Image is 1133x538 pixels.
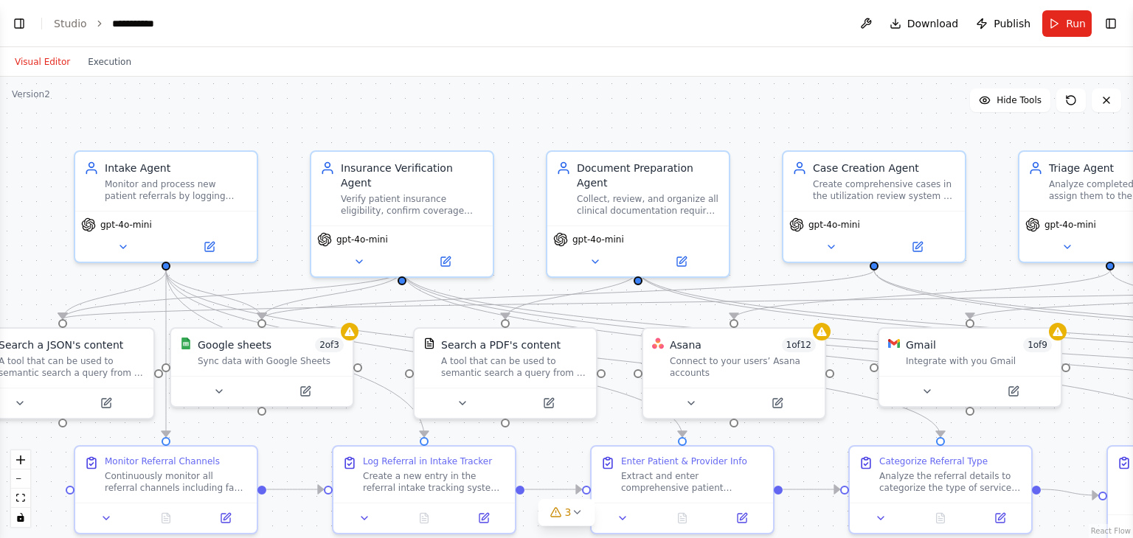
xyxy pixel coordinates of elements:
[906,338,936,352] div: Gmail
[11,450,30,469] button: zoom in
[266,482,323,497] g: Edge from c80cf608-5afe-40c7-b31b-12e76fe65501 to b8824a8f-298e-4078-a606-68d1fa837775
[393,509,456,527] button: No output available
[879,455,988,467] div: Categorize Referral Type
[254,270,409,318] g: Edge from bcab6871-42d6-4ddf-89d1-be0706b43d52 to 0f446fce-9dda-497a-8de3-1641c5ed46a1
[813,178,956,202] div: Create comprehensive cases in the utilization review system by organizing all collected informati...
[105,178,248,202] div: Monitor and process new patient referrals by logging referral information, capturing patient demo...
[888,338,900,349] img: Gmail
[315,338,344,352] span: Number of enabled actions
[1066,16,1086,31] span: Run
[105,455,220,467] div: Monitor Referral Channels
[716,509,767,527] button: Open in side panel
[363,470,506,494] div: Create a new entry in the referral intake tracking system. Generate a unique case reference numbe...
[974,509,1025,527] button: Open in side panel
[642,327,826,419] div: AsanaAsana1of12Connect to your users’ Asana accounts
[55,270,409,318] g: Edge from bcab6871-42d6-4ddf-89d1-be0706b43d52 to 81e256a2-d1bd-48ca-bdcc-89ef7290b23a
[1044,219,1096,231] span: gpt-4o-mini
[363,455,492,467] div: Log Referral in Intake Tracker
[524,482,581,497] g: Edge from b8824a8f-298e-4078-a606-68d1fa837775 to 3044e245-e136-4721-9127-50b8db3bec0a
[332,445,516,534] div: Log Referral in Intake TrackerCreate a new entry in the referral intake tracking system. Generate...
[458,509,509,527] button: Open in side panel
[782,150,966,263] div: Case Creation AgentCreate comprehensive cases in the utilization review system by organizing all ...
[105,161,248,175] div: Intake Agent
[670,338,701,352] div: Asana
[577,161,720,190] div: Document Preparation Agent
[546,150,730,278] div: Document Preparation AgentCollect, review, and organize all clinical documentation required for u...
[64,394,148,412] button: Open in side panel
[54,18,87,29] a: Studio
[441,338,561,352] div: Search a PDF's content
[159,270,432,436] g: Edge from 2214ae1c-a19f-4f68-98d2-6a0076bf9bc1 to b8824a8f-298e-4078-a606-68d1fa837775
[341,193,484,217] div: Verify patient insurance eligibility, confirm coverage status, check network participation, and d...
[970,88,1050,112] button: Hide Tools
[907,16,959,31] span: Download
[159,270,690,436] g: Edge from 2214ae1c-a19f-4f68-98d2-6a0076bf9bc1 to 3044e245-e136-4721-9127-50b8db3bec0a
[813,161,956,175] div: Case Creation Agent
[1042,10,1092,37] button: Run
[538,499,595,526] button: 3
[170,327,354,408] div: Google SheetsGoogle sheets2of3Sync data with Google Sheets
[906,355,1052,367] div: Integrate with you Gmail
[180,338,192,349] img: Google Sheets
[9,13,30,34] button: Show left sidebar
[670,355,816,379] div: Connect to your users’ Asana accounts
[79,53,140,71] button: Execution
[783,482,839,497] g: Edge from 3044e245-e136-4721-9127-50b8db3bec0a to e5eec21d-b322-441e-9f06-779fea72f98c
[159,270,269,318] g: Edge from 2214ae1c-a19f-4f68-98d2-6a0076bf9bc1 to 0f446fce-9dda-497a-8de3-1641c5ed46a1
[808,219,860,231] span: gpt-4o-mini
[876,238,959,256] button: Open in side panel
[879,470,1022,494] div: Analyze the referral details to categorize the type of service requested, urgency level (routine,...
[198,338,271,352] div: Google sheets
[652,338,664,349] img: Asana
[159,270,948,436] g: Edge from 2214ae1c-a19f-4f68-98d2-6a0076bf9bc1 to e5eec21d-b322-441e-9f06-779fea72f98c
[441,355,587,379] div: A tool that can be used to semantic search a query from a PDF's content.
[848,445,1033,534] div: Categorize Referral TypeAnalyze the referral details to categorize the type of service requested,...
[735,394,819,412] button: Open in side panel
[782,338,817,352] span: Number of enabled actions
[651,509,714,527] button: No output available
[909,509,972,527] button: No output available
[12,88,50,100] div: Version 2
[105,470,248,494] div: Continuously monitor all referral channels including fax, email, EHR systems, and voicemail for n...
[884,10,965,37] button: Download
[970,10,1036,37] button: Publish
[341,161,484,190] div: Insurance Verification Agent
[200,509,251,527] button: Open in side panel
[254,270,881,318] g: Edge from 8053bdaa-bcbf-4abd-90cf-efe112b89d2a to 0f446fce-9dda-497a-8de3-1641c5ed46a1
[11,489,30,508] button: fit view
[74,445,258,534] div: Monitor Referral ChannelsContinuously monitor all referral channels including fax, email, EHR sys...
[55,270,173,318] g: Edge from 2214ae1c-a19f-4f68-98d2-6a0076bf9bc1 to 81e256a2-d1bd-48ca-bdcc-89ef7290b23a
[263,382,347,400] button: Open in side panel
[54,16,154,31] nav: breadcrumb
[159,270,173,436] g: Edge from 2214ae1c-a19f-4f68-98d2-6a0076bf9bc1 to c80cf608-5afe-40c7-b31b-12e76fe65501
[198,355,344,367] div: Sync data with Google Sheets
[994,16,1030,31] span: Publish
[310,150,494,278] div: Insurance Verification AgentVerify patient insurance eligibility, confirm coverage status, check ...
[971,382,1055,400] button: Open in side panel
[1101,13,1121,34] button: Show right sidebar
[590,445,775,534] div: Enter Patient & Provider InfoExtract and enter comprehensive patient demographic information (nam...
[507,394,590,412] button: Open in side panel
[577,193,720,217] div: Collect, review, and organize all clinical documentation required for utilization review, ensurin...
[1041,482,1098,503] g: Edge from e5eec21d-b322-441e-9f06-779fea72f98c to 677fc24a-c5f5-4f37-8a95-7dde9e084e61
[135,509,198,527] button: No output available
[403,253,487,270] button: Open in side panel
[6,53,79,71] button: Visual Editor
[11,469,30,489] button: zoom out
[1091,527,1131,535] a: React Flow attribution
[336,234,388,245] span: gpt-4o-mini
[878,327,1062,408] div: GmailGmail1of9Integrate with you Gmail
[167,238,251,256] button: Open in side panel
[621,470,764,494] div: Extract and enter comprehensive patient demographic information (name, DOB, ID, contact info) and...
[423,338,435,349] img: PDFSearchTool
[100,219,152,231] span: gpt-4o-mini
[1023,338,1052,352] span: Number of enabled actions
[572,234,624,245] span: gpt-4o-mini
[11,508,30,527] button: toggle interactivity
[640,253,723,270] button: Open in side panel
[621,455,747,467] div: Enter Patient & Provider Info
[74,150,258,263] div: Intake AgentMonitor and process new patient referrals by logging referral information, capturing ...
[997,94,1042,106] span: Hide Tools
[11,450,30,527] div: React Flow controls
[413,327,597,419] div: PDFSearchToolSearch a PDF's contentA tool that can be used to semantic search a query from a PDF'...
